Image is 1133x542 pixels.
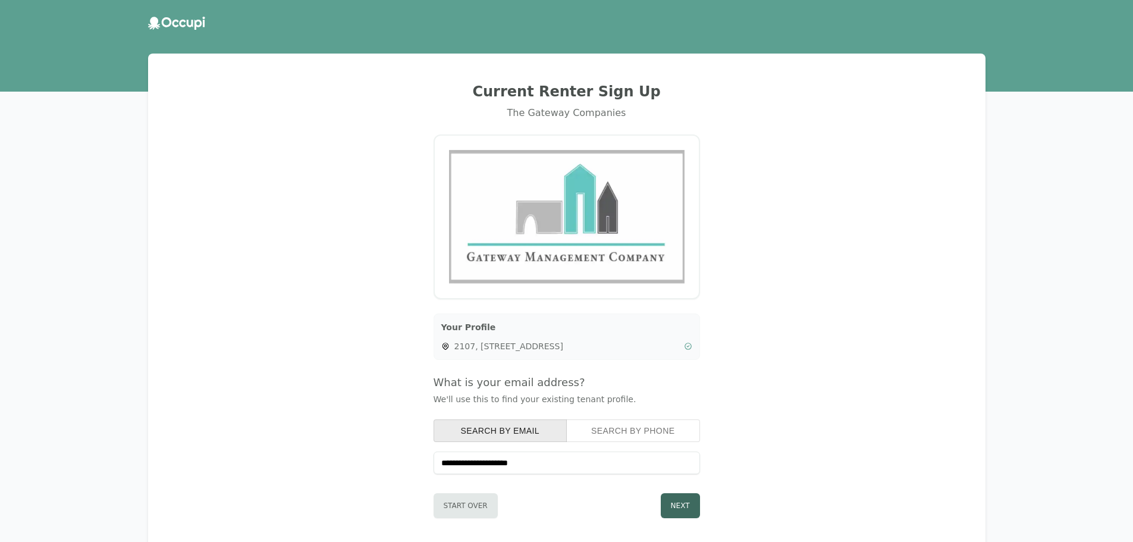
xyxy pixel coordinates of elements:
div: Search type [434,419,700,442]
div: The Gateway Companies [162,106,971,120]
button: Start Over [434,493,498,518]
h3: Your Profile [441,321,692,333]
button: Next [661,493,700,518]
h2: Current Renter Sign Up [162,82,971,101]
h4: What is your email address? [434,374,700,391]
span: 2107, [STREET_ADDRESS] [454,340,679,352]
button: search by email [434,419,567,442]
img: Gateway Management [449,150,685,284]
p: We'll use this to find your existing tenant profile. [434,393,700,405]
button: search by phone [566,419,700,442]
